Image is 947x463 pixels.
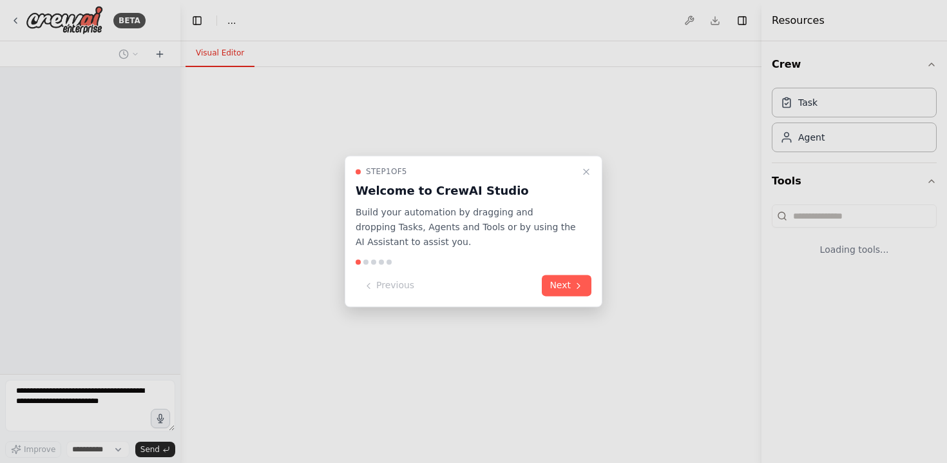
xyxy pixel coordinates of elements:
button: Previous [356,275,422,297]
button: Next [542,275,591,297]
span: Step 1 of 5 [366,166,407,177]
h3: Welcome to CrewAI Studio [356,182,576,200]
p: Build your automation by dragging and dropping Tasks, Agents and Tools or by using the AI Assista... [356,205,576,249]
button: Hide left sidebar [188,12,206,30]
button: Close walkthrough [579,164,594,179]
